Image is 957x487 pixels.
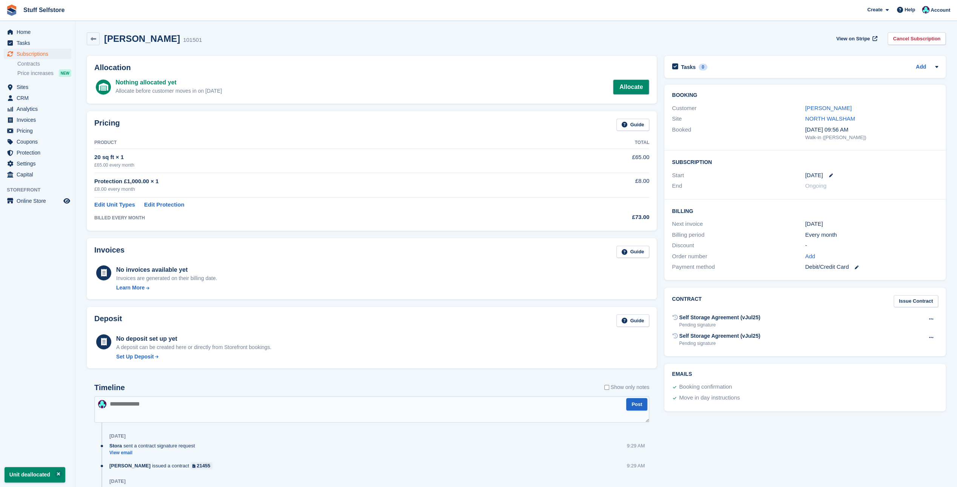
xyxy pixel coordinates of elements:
a: Allocate [613,80,649,95]
th: Product [94,137,560,149]
a: menu [4,126,71,136]
div: No deposit set up yet [116,334,272,343]
a: menu [4,38,71,48]
span: Protection [17,147,62,158]
a: menu [4,169,71,180]
div: £73.00 [560,213,649,222]
div: Learn More [116,284,144,292]
span: Invoices [17,115,62,125]
div: NEW [59,69,71,77]
h2: Emails [672,371,938,377]
a: View email [109,450,199,456]
div: [DATE] [109,478,126,484]
h2: Allocation [94,63,649,72]
div: Walk-in ([PERSON_NAME]) [805,134,938,141]
a: Learn More [116,284,217,292]
button: Post [626,398,647,410]
div: No invoices available yet [116,265,217,274]
a: NORTH WALSHAM [805,115,855,122]
div: Discount [672,241,805,250]
a: menu [4,136,71,147]
h2: Contract [672,295,702,308]
span: Online Store [17,196,62,206]
div: [DATE] [805,220,938,228]
img: Simon Gardner [98,400,106,408]
a: [PERSON_NAME] [805,105,851,111]
div: Site [672,115,805,123]
span: Capital [17,169,62,180]
a: Contracts [17,60,71,67]
a: Add [916,63,926,72]
span: Pricing [17,126,62,136]
span: Tasks [17,38,62,48]
h2: Booking [672,92,938,98]
a: menu [4,147,71,158]
h2: Deposit [94,314,122,327]
a: Issue Contract [894,295,938,308]
div: 101501 [183,36,202,44]
div: Pending signature [679,322,760,328]
div: [DATE] 09:56 AM [805,126,938,134]
span: [PERSON_NAME] [109,462,151,469]
div: Order number [672,252,805,261]
span: Analytics [17,104,62,114]
h2: [PERSON_NAME] [104,34,180,44]
a: Add [805,252,815,261]
span: Ongoing [805,182,826,189]
div: Payment method [672,263,805,271]
td: £65.00 [560,149,649,173]
h2: Tasks [681,64,696,70]
span: Stora [109,442,122,449]
div: Booking confirmation [679,383,732,392]
a: View on Stripe [833,32,879,45]
img: Simon Gardner [922,6,929,14]
a: menu [4,196,71,206]
img: stora-icon-8386f47178a22dfd0bd8f6a31ec36ba5ce8667c1dd55bd0f319d3a0aa187defe.svg [6,5,17,16]
a: Preview store [62,196,71,205]
a: Stuff Selfstore [20,4,68,16]
div: - [805,241,938,250]
a: Edit Protection [144,201,184,209]
td: £8.00 [560,173,649,197]
div: [DATE] [109,433,126,439]
div: Billing period [672,231,805,239]
span: Create [867,6,882,14]
a: menu [4,27,71,37]
input: Show only notes [604,383,609,391]
a: Guide [616,119,650,131]
div: Self Storage Agreement (vJul25) [679,332,760,340]
div: Nothing allocated yet [115,78,222,87]
div: Self Storage Agreement (vJul25) [679,314,760,322]
span: Settings [17,158,62,169]
span: Coupons [17,136,62,147]
div: Set Up Deposit [116,353,154,361]
a: Cancel Subscription [888,32,946,45]
div: End [672,182,805,190]
div: Start [672,171,805,180]
span: Home [17,27,62,37]
div: Customer [672,104,805,113]
div: £8.00 every month [94,185,560,193]
a: Guide [616,314,650,327]
div: £65.00 every month [94,162,560,168]
a: menu [4,158,71,169]
h2: Timeline [94,383,125,392]
div: 20 sq ft × 1 [94,153,560,162]
div: Next invoice [672,220,805,228]
span: View on Stripe [836,35,870,43]
span: CRM [17,93,62,103]
a: menu [4,104,71,114]
div: 21455 [197,462,210,469]
a: Edit Unit Types [94,201,135,209]
time: 2025-09-05 00:00:00 UTC [805,171,823,180]
div: 9:29 AM [627,462,645,469]
span: Storefront [7,186,75,194]
h2: Pricing [94,119,120,131]
span: Sites [17,82,62,92]
span: Help [905,6,915,14]
span: Subscriptions [17,49,62,59]
a: 21455 [190,462,212,469]
div: BILLED EVERY MONTH [94,214,560,221]
a: Guide [616,246,650,258]
label: Show only notes [604,383,650,391]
